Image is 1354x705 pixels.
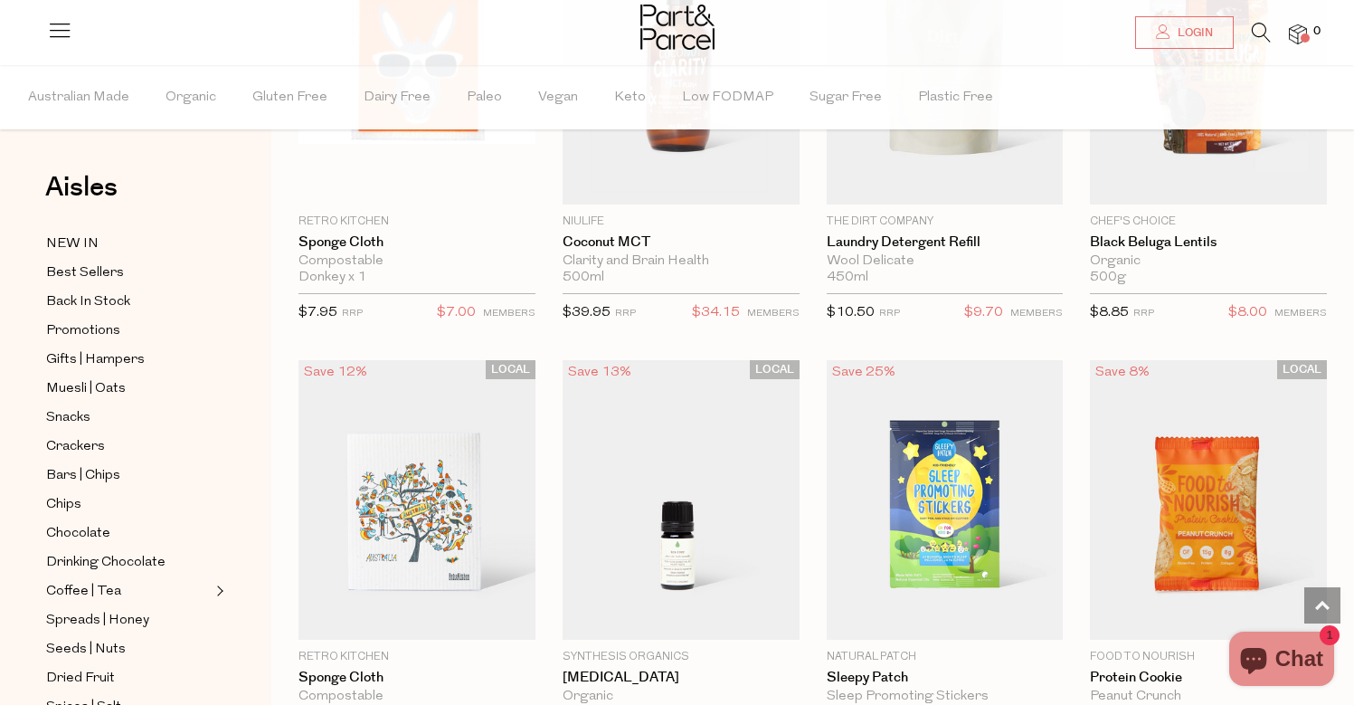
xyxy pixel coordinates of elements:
img: Sponge Cloth [298,360,535,640]
span: Back In Stock [46,291,130,313]
a: Protein Cookie [1090,670,1327,686]
span: 0 [1309,24,1325,40]
span: Vegan [538,66,578,129]
a: Gifts | Hampers [46,348,211,371]
span: Bars | Chips [46,465,120,487]
span: Snacks [46,407,90,429]
a: Bars | Chips [46,464,211,487]
inbox-online-store-chat: Shopify online store chat [1224,632,1340,691]
p: Food to Nourish [1090,649,1327,665]
a: NEW IN [46,233,211,255]
a: Login [1135,16,1234,49]
div: Save 25% [827,360,901,385]
span: 450ml [827,270,868,286]
div: Save 8% [1090,360,1155,385]
a: Sponge Cloth [298,670,535,686]
div: Sleep Promoting Stickers [827,689,1064,705]
a: Best Sellers [46,262,211,284]
div: Compostable [298,689,535,705]
span: Coffee | Tea [46,581,121,603]
span: Chips [46,494,81,516]
a: Snacks [46,406,211,429]
span: $39.95 [563,306,611,319]
a: Aisles [45,174,118,219]
span: Seeds | Nuts [46,639,126,661]
a: Seeds | Nuts [46,638,211,661]
a: Black Beluga Lentils [1090,234,1327,251]
p: Natural Patch [827,649,1064,665]
div: Save 13% [563,360,637,385]
span: $34.15 [692,301,740,325]
a: Sleepy Patch [827,670,1064,686]
img: Sleepy Patch [827,360,1064,640]
span: LOCAL [750,360,800,379]
span: $9.70 [964,301,1003,325]
p: Chef's Choice [1090,214,1327,230]
small: RRP [615,309,636,319]
span: 500g [1090,270,1126,286]
span: Crackers [46,436,105,458]
span: Plastic Free [918,66,993,129]
span: $8.85 [1090,306,1129,319]
div: Wool Delicate [827,253,1064,270]
a: Coffee | Tea [46,580,211,603]
a: Sponge Cloth [298,234,535,251]
a: Muesli | Oats [46,377,211,400]
p: Niulife [563,214,800,230]
span: Spreads | Honey [46,610,149,632]
a: [MEDICAL_DATA] [563,670,800,686]
div: Organic [563,689,800,705]
small: MEMBERS [1274,309,1327,319]
span: NEW IN [46,233,99,255]
span: $7.95 [298,306,337,319]
a: Back In Stock [46,291,211,313]
a: Coconut MCT [563,234,800,251]
span: Keto [614,66,646,129]
span: Organic [166,66,216,129]
a: Drinking Chocolate [46,551,211,574]
button: Expand/Collapse Coffee | Tea [212,580,224,602]
span: 500ml [563,270,604,286]
a: Spreads | Honey [46,609,211,632]
a: Crackers [46,435,211,458]
small: MEMBERS [483,309,535,319]
span: Australian Made [28,66,129,129]
span: $8.00 [1228,301,1267,325]
span: Dried Fruit [46,668,115,690]
span: Paleo [467,66,502,129]
small: RRP [879,309,900,319]
span: Gifts | Hampers [46,349,145,371]
span: Best Sellers [46,262,124,284]
span: Sugar Free [810,66,882,129]
div: Organic [1090,253,1327,270]
p: The Dirt Company [827,214,1064,230]
div: Compostable [298,253,535,270]
div: Clarity and Brain Health [563,253,800,270]
p: Synthesis Organics [563,649,800,665]
div: Save 12% [298,360,373,385]
p: Retro Kitchen [298,649,535,665]
img: Part&Parcel [640,5,715,50]
small: RRP [1133,309,1154,319]
span: Gluten Free [252,66,327,129]
small: MEMBERS [747,309,800,319]
img: Tea Tree [563,360,800,640]
span: Donkey x 1 [298,270,366,286]
span: LOCAL [1277,360,1327,379]
img: Protein Cookie [1090,360,1327,640]
span: LOCAL [486,360,535,379]
small: RRP [342,309,363,319]
span: $7.00 [437,301,476,325]
a: Laundry Detergent Refill [827,234,1064,251]
a: 0 [1289,24,1307,43]
span: Chocolate [46,523,110,545]
span: Aisles [45,167,118,207]
a: Dried Fruit [46,667,211,690]
span: $10.50 [827,306,875,319]
a: Chocolate [46,522,211,545]
span: Promotions [46,320,120,342]
span: Drinking Chocolate [46,552,166,574]
span: Muesli | Oats [46,378,126,400]
span: Low FODMAP [682,66,773,129]
span: Dairy Free [364,66,431,129]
